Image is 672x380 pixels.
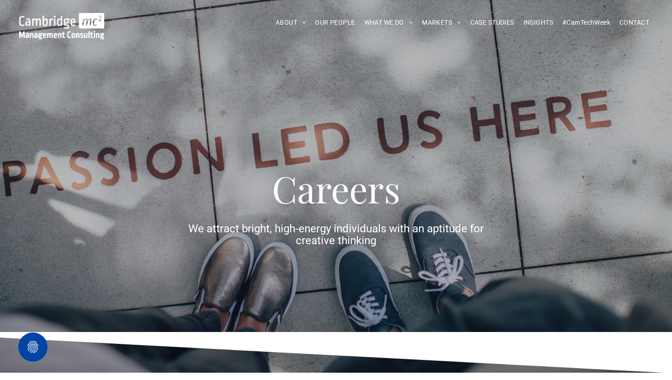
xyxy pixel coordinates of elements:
a: CONTACT [615,16,654,30]
a: CASE STUDIES [466,16,519,30]
a: INSIGHTS [519,16,558,30]
a: WHAT WE DO [360,16,418,30]
a: MARKETS [417,16,465,30]
span: We attract bright, high-energy individuals with an aptitude for creative thinking [188,222,484,247]
a: OUR PEOPLE [310,16,359,30]
a: ABOUT [271,16,311,30]
span: Careers [272,164,400,213]
img: Cambridge MC Logo [19,13,104,39]
a: #CamTechWeek [558,16,615,30]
